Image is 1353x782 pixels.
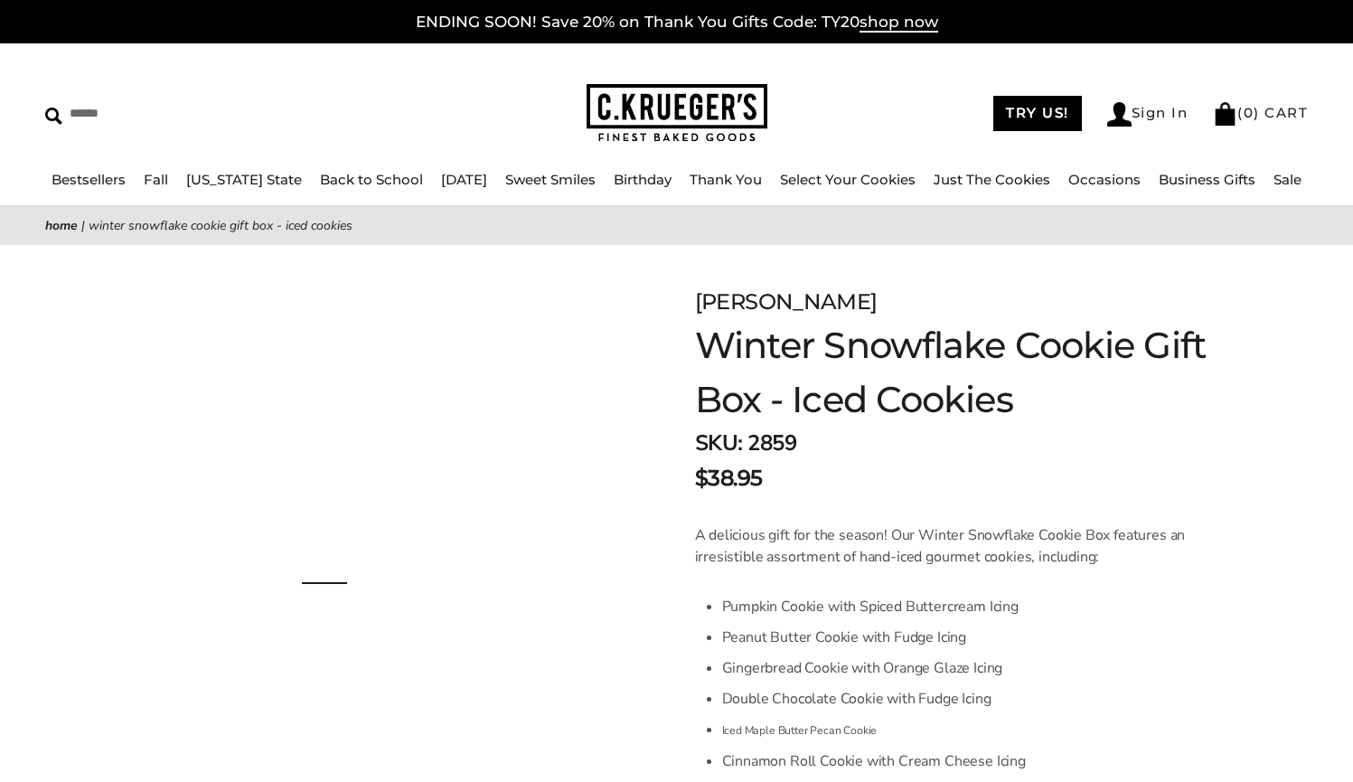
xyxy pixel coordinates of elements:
[52,171,126,188] a: Bestsellers
[1273,171,1301,188] a: Sale
[1068,171,1141,188] a: Occasions
[81,217,85,234] span: |
[144,171,168,188] a: Fall
[695,462,763,495] span: $38.95
[89,217,352,234] span: Winter Snowflake Cookie Gift Box - Iced Cookies
[1213,102,1237,126] img: Bag
[1107,102,1189,127] a: Sign In
[993,96,1082,131] a: TRY US!
[587,84,767,143] img: C.KRUEGER'S
[45,217,78,234] a: Home
[45,215,1308,236] nav: breadcrumbs
[1213,104,1308,121] a: (0) CART
[45,108,62,125] img: Search
[722,591,1189,622] li: Pumpkin Cookie with Spiced Buttercream Icing
[614,171,672,188] a: Birthday
[320,171,423,188] a: Back to School
[934,171,1050,188] a: Just The Cookies
[695,429,743,457] strong: SKU:
[1107,102,1132,127] img: Account
[860,13,938,33] span: shop now
[722,653,1189,683] li: Gingerbread Cookie with Orange Glaze Icing
[722,746,1189,777] li: Cinnamon Roll Cookie with Cream Cheese Icing
[690,171,762,188] a: Thank You
[505,171,596,188] a: Sweet Smiles
[1244,104,1254,121] span: 0
[695,318,1263,427] h1: Winter Snowflake Cookie Gift Box - Iced Cookies
[780,171,916,188] a: Select Your Cookies
[722,683,1189,714] li: Double Chocolate Cookie with Fudge Icing
[695,286,1263,318] div: [PERSON_NAME]
[747,429,796,457] span: 2859
[722,622,1189,653] li: Peanut Butter Cookie with Fudge Icing
[441,171,487,188] a: [DATE]
[416,13,938,33] a: ENDING SOON! Save 20% on Thank You Gifts Code: TY20shop now
[1159,171,1255,188] a: Business Gifts
[695,524,1189,568] p: A delicious gift for the season! Our Winter Snowflake Cookie Box features an irresistible assortm...
[45,99,344,127] input: Search
[186,171,302,188] a: [US_STATE] State
[722,723,878,738] span: Iced Maple Butter Pecan Cookie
